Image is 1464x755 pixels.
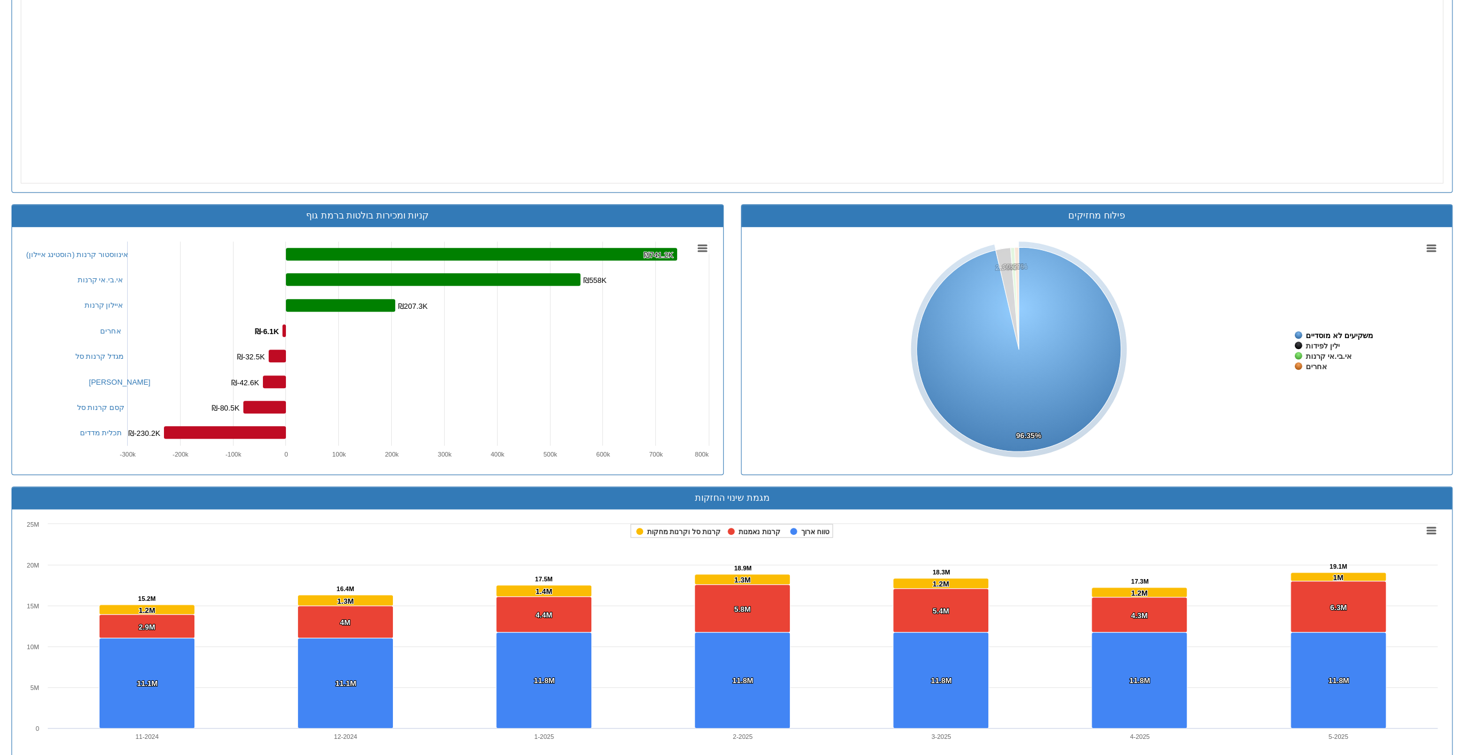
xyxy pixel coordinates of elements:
tspan: 18.3M [932,569,950,576]
h3: פילוח מחזיקים [750,210,1444,221]
a: תכלית מדדים [80,428,123,437]
tspan: 4M [340,618,350,627]
tspan: 11.8M [1328,676,1349,685]
tspan: 0.67% [1006,262,1027,271]
tspan: 4.4M [536,611,552,619]
tspan: 4.3M [1131,611,1148,620]
tspan: 19.1M [1329,563,1347,570]
tspan: 2.9M [139,623,155,631]
text: 100k [332,451,346,458]
h3: קניות ומכירות בולטות ברמת גוף [21,210,714,221]
text: 3-2025 [931,733,951,740]
tspan: ₪-32.5K [237,352,265,361]
tspan: 1.3M [337,597,354,605]
tspan: 17.3M [1131,578,1149,585]
text: 400k [490,451,504,458]
a: אי.בי.אי קרנות [78,275,124,284]
tspan: 18.9M [734,565,752,572]
tspan: ₪741.2K [644,251,674,259]
tspan: ₪-80.5K [212,404,240,412]
tspan: אי.בי.אי קרנות [1306,352,1352,361]
tspan: ₪558K [583,276,607,285]
tspan: 15.2M [138,595,156,602]
text: 5-2025 [1328,733,1348,740]
text: 1-2025 [534,733,554,740]
tspan: 1.2M [932,580,949,588]
text: 4-2025 [1130,733,1149,740]
text: 12-2024 [334,733,357,740]
a: קסם קרנות סל [77,403,124,412]
tspan: 1.2M [139,606,155,615]
tspan: 11.1M [137,679,158,688]
text: 25M [27,521,39,528]
text: 500k [543,451,557,458]
text: 0 [36,725,39,732]
tspan: 11.8M [931,676,951,685]
tspan: 17.5M [535,576,553,582]
text: 600k [596,451,610,458]
text: 15M [27,603,39,610]
text: 10M [27,643,39,650]
text: 2-2025 [733,733,752,740]
tspan: קרנות נאמנות [739,528,780,536]
tspan: משקיעים לא מוסדיים [1306,331,1373,340]
h3: מגמת שינוי החזקות [21,493,1443,503]
text: 300k [437,451,451,458]
tspan: קרנות סל וקרנות מחקות [647,528,721,536]
text: -200k [173,451,189,458]
tspan: 5.4M [932,607,949,615]
text: -100k [225,451,241,458]
tspan: טווח ארוך [801,528,830,536]
tspan: אחרים [1306,362,1327,371]
tspan: 6.3M [1330,603,1347,612]
tspan: ₪-6.1K [255,327,279,336]
tspan: 11.8M [534,676,555,685]
tspan: ₪207.3K [398,302,428,311]
a: מגדל קרנות סל [75,352,124,361]
a: איילון קרנות [85,301,124,309]
tspan: ₪-42.6K [231,378,259,387]
text: 0 [284,451,288,458]
tspan: 1M [1333,573,1343,582]
a: אינווסטור קרנות (הוסטינג איילון) [26,250,129,259]
text: 5M [30,684,39,691]
tspan: 11.1M [335,679,356,688]
tspan: 0.62% [1003,262,1024,271]
tspan: 96.35% [1016,431,1042,440]
tspan: 11.8M [732,676,753,685]
a: [PERSON_NAME] [89,378,151,386]
tspan: 2.36% [995,263,1016,272]
tspan: ילין לפידות [1306,342,1340,350]
tspan: 1.2M [1131,589,1148,597]
tspan: 1.3M [734,576,751,584]
tspan: 5.8M [734,605,751,614]
text: -300k [120,451,136,458]
text: 20M [27,562,39,569]
tspan: 1.4M [536,587,552,596]
text: 200k [385,451,399,458]
a: אחרים [100,327,121,335]
tspan: 16.4M [337,585,354,592]
text: 11-2024 [135,733,158,740]
tspan: 11.8M [1129,676,1150,685]
text: 700k [649,451,663,458]
text: 800k [694,451,708,458]
tspan: ₪-230.2K [128,429,160,438]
